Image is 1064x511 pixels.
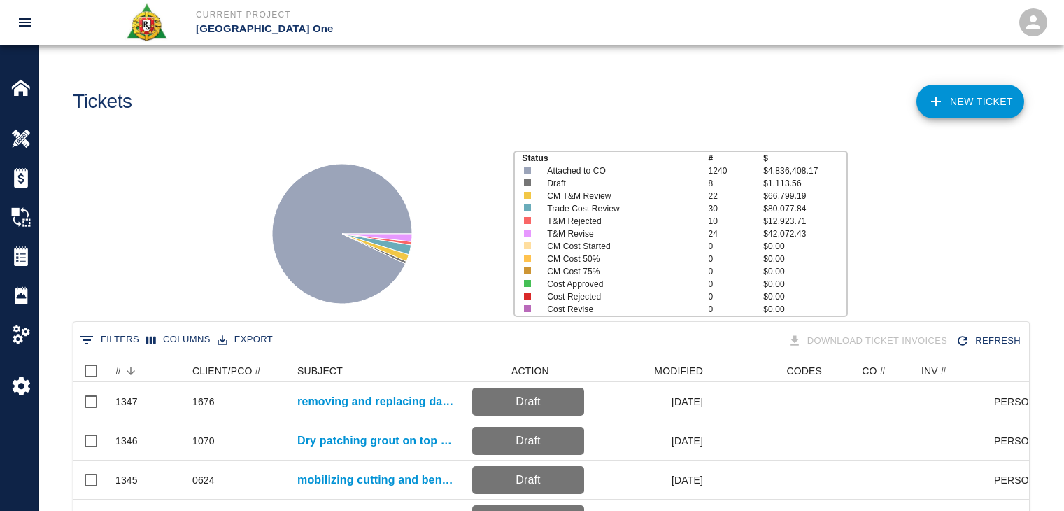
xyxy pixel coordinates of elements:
p: CM T&M Review [547,190,692,202]
button: Show filters [76,329,143,351]
button: Select columns [143,329,214,351]
div: [DATE] [591,461,710,500]
p: CM Cost 75% [547,265,692,278]
div: CO # [829,360,914,382]
div: 1347 [115,395,138,409]
p: Attached to CO [547,164,692,177]
p: 22 [708,190,763,202]
div: CLIENT/PCO # [185,360,290,382]
p: $0.00 [763,253,846,265]
div: MODIFIED [654,360,703,382]
div: ACTION [511,360,549,382]
div: INV # [914,360,995,382]
p: [GEOGRAPHIC_DATA] One [196,21,608,37]
p: Cost Approved [547,278,692,290]
h1: Tickets [73,90,132,113]
p: Draft [478,433,579,449]
div: CO # [862,360,885,382]
p: $0.00 [763,278,846,290]
div: CODES [710,360,829,382]
div: # [115,360,121,382]
p: $42,072.43 [763,227,846,240]
p: T&M Rejected [547,215,692,227]
p: Draft [547,177,692,190]
p: CM Cost 50% [547,253,692,265]
button: Export [214,329,276,351]
div: 1676 [192,395,215,409]
p: $ [763,152,846,164]
p: 24 [708,227,763,240]
p: Cost Rejected [547,290,692,303]
a: mobilizing cutting and bending rebar for gate #12 stairway leave out infill level #2.5 level #3 a... [297,472,458,489]
div: Tickets download in groups of 15 [785,329,953,353]
p: 0 [708,265,763,278]
div: 0624 [192,473,215,487]
p: 0 [708,303,763,316]
div: CODES [786,360,822,382]
p: Status [522,152,708,164]
p: $1,113.56 [763,177,846,190]
p: 10 [708,215,763,227]
div: MODIFIED [591,360,710,382]
p: $12,923.71 [763,215,846,227]
p: CM Cost Started [547,240,692,253]
div: Refresh the list [953,329,1026,353]
p: Current Project [196,8,608,21]
div: INV # [921,360,946,382]
p: $0.00 [763,240,846,253]
p: $80,077.84 [763,202,846,215]
img: Roger & Sons Concrete [125,3,168,42]
p: Draft [478,472,579,489]
p: $0.00 [763,290,846,303]
p: 0 [708,290,763,303]
p: Trade Cost Review [547,202,692,215]
div: ACTION [465,360,591,382]
button: open drawer [8,6,42,39]
p: Draft [478,393,579,410]
a: NEW TICKET [916,85,1024,118]
p: 1240 [708,164,763,177]
p: 0 [708,278,763,290]
div: SUBJECT [297,360,343,382]
p: $0.00 [763,303,846,316]
a: removing and replacing damaged Styrofoam East Pier Level #2 Gate #2 [297,393,458,410]
div: CLIENT/PCO # [192,360,261,382]
button: Sort [121,361,141,381]
p: 0 [708,253,763,265]
p: 0 [708,240,763,253]
p: $66,799.19 [763,190,846,202]
div: SUBJECT [290,360,465,382]
div: 1070 [192,434,215,448]
div: 1345 [115,473,138,487]
iframe: Chat Widget [994,444,1064,511]
div: # [108,360,185,382]
a: Dry patching grout on top of beams getting man [DEMOGRAPHIC_DATA] man lift to 2nd floor and mater... [297,433,458,449]
p: Cost Revise [547,303,692,316]
div: 1346 [115,434,138,448]
p: 8 [708,177,763,190]
div: [DATE] [591,421,710,461]
p: $4,836,408.17 [763,164,846,177]
div: [DATE] [591,382,710,421]
p: # [708,152,763,164]
p: 30 [708,202,763,215]
p: T&M Revise [547,227,692,240]
button: Refresh [953,329,1026,353]
p: $0.00 [763,265,846,278]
